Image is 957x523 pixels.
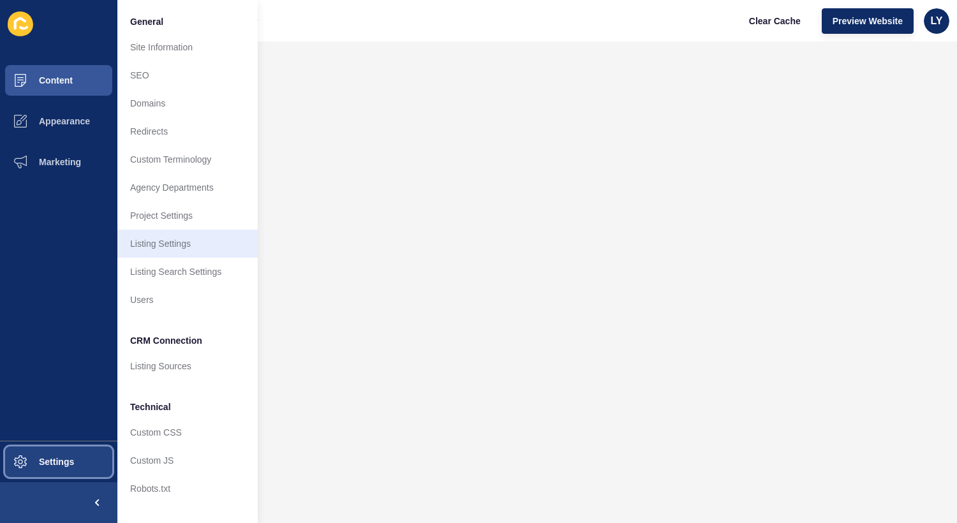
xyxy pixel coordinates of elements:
[117,117,258,145] a: Redirects
[117,230,258,258] a: Listing Settings
[931,15,943,27] span: LY
[130,401,171,413] span: Technical
[749,15,801,27] span: Clear Cache
[117,446,258,475] a: Custom JS
[117,475,258,503] a: Robots.txt
[117,145,258,173] a: Custom Terminology
[117,286,258,314] a: Users
[117,33,258,61] a: Site Information
[117,173,258,202] a: Agency Departments
[117,89,258,117] a: Domains
[822,8,914,34] button: Preview Website
[833,15,903,27] span: Preview Website
[117,258,258,286] a: Listing Search Settings
[117,352,258,380] a: Listing Sources
[130,334,202,347] span: CRM Connection
[117,61,258,89] a: SEO
[117,418,258,446] a: Custom CSS
[117,202,258,230] a: Project Settings
[130,15,163,28] span: General
[738,8,812,34] button: Clear Cache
